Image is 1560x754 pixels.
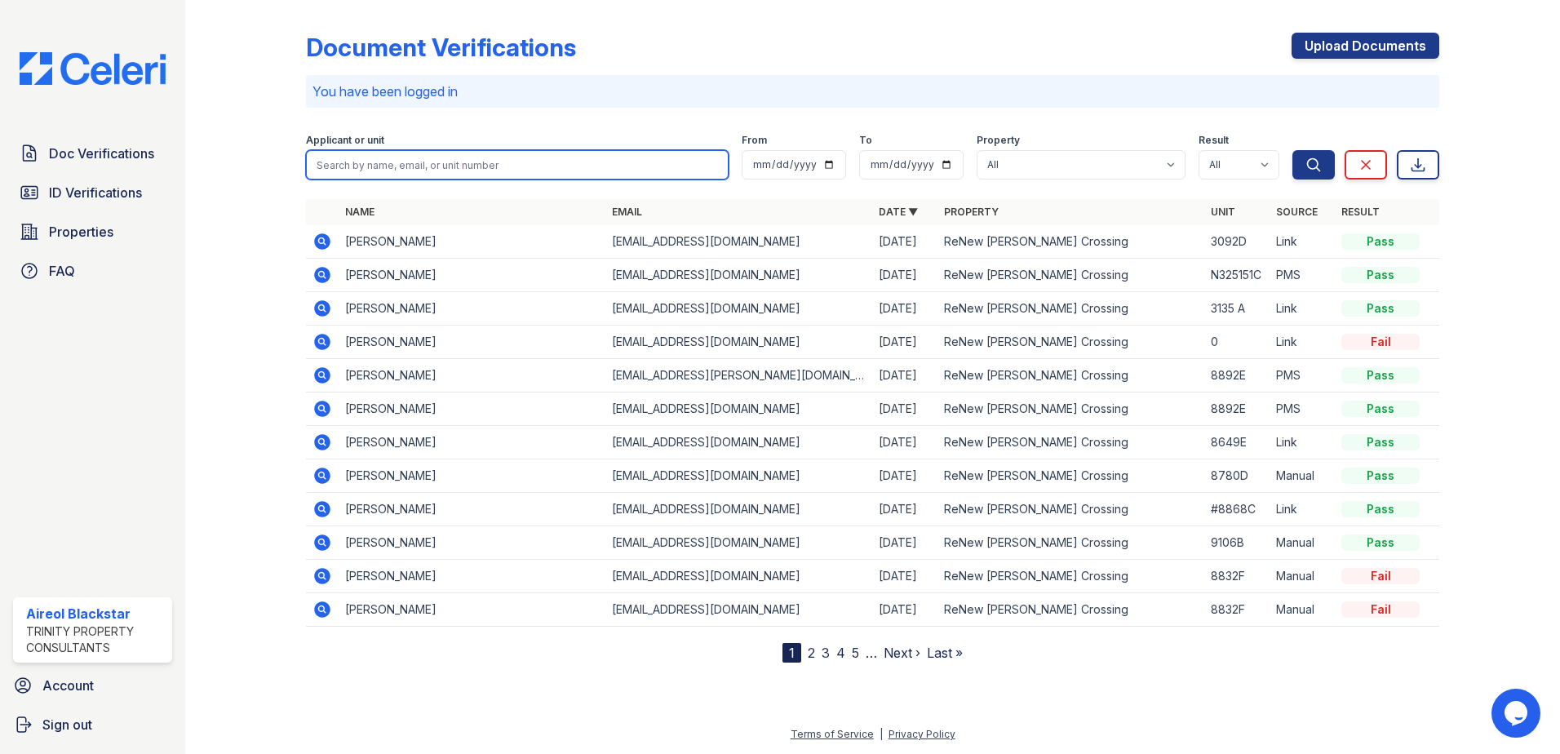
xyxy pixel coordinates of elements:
div: Aireol Blackstar [26,604,166,623]
iframe: chat widget [1491,689,1544,738]
td: [DATE] [872,359,937,393]
td: ReNew [PERSON_NAME] Crossing [937,393,1204,426]
span: Doc Verifications [49,144,154,163]
a: Sign out [7,708,179,741]
td: Manual [1270,593,1335,627]
span: Account [42,676,94,695]
label: Result [1199,134,1229,147]
td: [DATE] [872,225,937,259]
div: Pass [1341,501,1420,517]
td: Link [1270,292,1335,326]
td: #8868C [1204,493,1270,526]
a: 4 [836,645,845,661]
td: [PERSON_NAME] [339,593,605,627]
td: [EMAIL_ADDRESS][DOMAIN_NAME] [605,225,872,259]
img: CE_Logo_Blue-a8612792a0a2168367f1c8372b55b34899dd931a85d93a1a3d3e32e68fde9ad4.png [7,52,179,85]
td: [PERSON_NAME] [339,526,605,560]
a: Name [345,206,374,218]
div: 1 [782,643,801,663]
div: Fail [1341,334,1420,350]
span: ID Verifications [49,183,142,202]
td: [DATE] [872,393,937,426]
td: 8892E [1204,393,1270,426]
div: Pass [1341,434,1420,450]
td: [DATE] [872,292,937,326]
div: Pass [1341,367,1420,384]
td: N325151C [1204,259,1270,292]
td: 8780D [1204,459,1270,493]
td: PMS [1270,259,1335,292]
div: Trinity Property Consultants [26,623,166,656]
td: [PERSON_NAME] [339,560,605,593]
td: 9106B [1204,526,1270,560]
a: 5 [852,645,859,661]
td: [PERSON_NAME] [339,459,605,493]
td: 8832F [1204,593,1270,627]
div: Fail [1341,568,1420,584]
td: [PERSON_NAME] [339,426,605,459]
td: [EMAIL_ADDRESS][DOMAIN_NAME] [605,593,872,627]
td: [PERSON_NAME] [339,292,605,326]
td: [EMAIL_ADDRESS][DOMAIN_NAME] [605,426,872,459]
input: Search by name, email, or unit number [306,150,729,180]
td: [EMAIL_ADDRESS][DOMAIN_NAME] [605,493,872,526]
a: ID Verifications [13,176,172,209]
a: Doc Verifications [13,137,172,170]
td: [DATE] [872,259,937,292]
td: Link [1270,493,1335,526]
td: ReNew [PERSON_NAME] Crossing [937,326,1204,359]
label: From [742,134,767,147]
td: [PERSON_NAME] [339,359,605,393]
label: Applicant or unit [306,134,384,147]
td: [PERSON_NAME] [339,326,605,359]
td: [DATE] [872,526,937,560]
a: Account [7,669,179,702]
a: Upload Documents [1292,33,1439,59]
td: [EMAIL_ADDRESS][DOMAIN_NAME] [605,526,872,560]
td: [DATE] [872,459,937,493]
td: ReNew [PERSON_NAME] Crossing [937,426,1204,459]
div: Pass [1341,233,1420,250]
td: [PERSON_NAME] [339,493,605,526]
td: [PERSON_NAME] [339,259,605,292]
td: [EMAIL_ADDRESS][PERSON_NAME][DOMAIN_NAME] [605,359,872,393]
a: Last » [927,645,963,661]
a: Source [1276,206,1318,218]
td: 3135 A [1204,292,1270,326]
span: … [866,643,877,663]
td: ReNew [PERSON_NAME] Crossing [937,459,1204,493]
td: 8832F [1204,560,1270,593]
a: FAQ [13,255,172,287]
td: ReNew [PERSON_NAME] Crossing [937,593,1204,627]
td: [EMAIL_ADDRESS][DOMAIN_NAME] [605,560,872,593]
a: Terms of Service [791,728,874,740]
a: Next › [884,645,920,661]
a: 3 [822,645,830,661]
td: ReNew [PERSON_NAME] Crossing [937,560,1204,593]
a: Result [1341,206,1380,218]
a: Property [944,206,999,218]
a: Email [612,206,642,218]
td: [EMAIL_ADDRESS][DOMAIN_NAME] [605,459,872,493]
td: [DATE] [872,326,937,359]
td: PMS [1270,393,1335,426]
a: Unit [1211,206,1235,218]
td: [EMAIL_ADDRESS][DOMAIN_NAME] [605,393,872,426]
span: Sign out [42,715,92,734]
div: Fail [1341,601,1420,618]
div: Pass [1341,267,1420,283]
td: [PERSON_NAME] [339,393,605,426]
span: FAQ [49,261,75,281]
div: Pass [1341,300,1420,317]
a: Date ▼ [879,206,918,218]
p: You have been logged in [312,82,1433,101]
label: To [859,134,872,147]
td: [PERSON_NAME] [339,225,605,259]
td: 0 [1204,326,1270,359]
td: ReNew [PERSON_NAME] Crossing [937,359,1204,393]
td: [EMAIL_ADDRESS][DOMAIN_NAME] [605,259,872,292]
span: Properties [49,222,113,242]
td: [EMAIL_ADDRESS][DOMAIN_NAME] [605,326,872,359]
td: PMS [1270,359,1335,393]
td: Manual [1270,526,1335,560]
